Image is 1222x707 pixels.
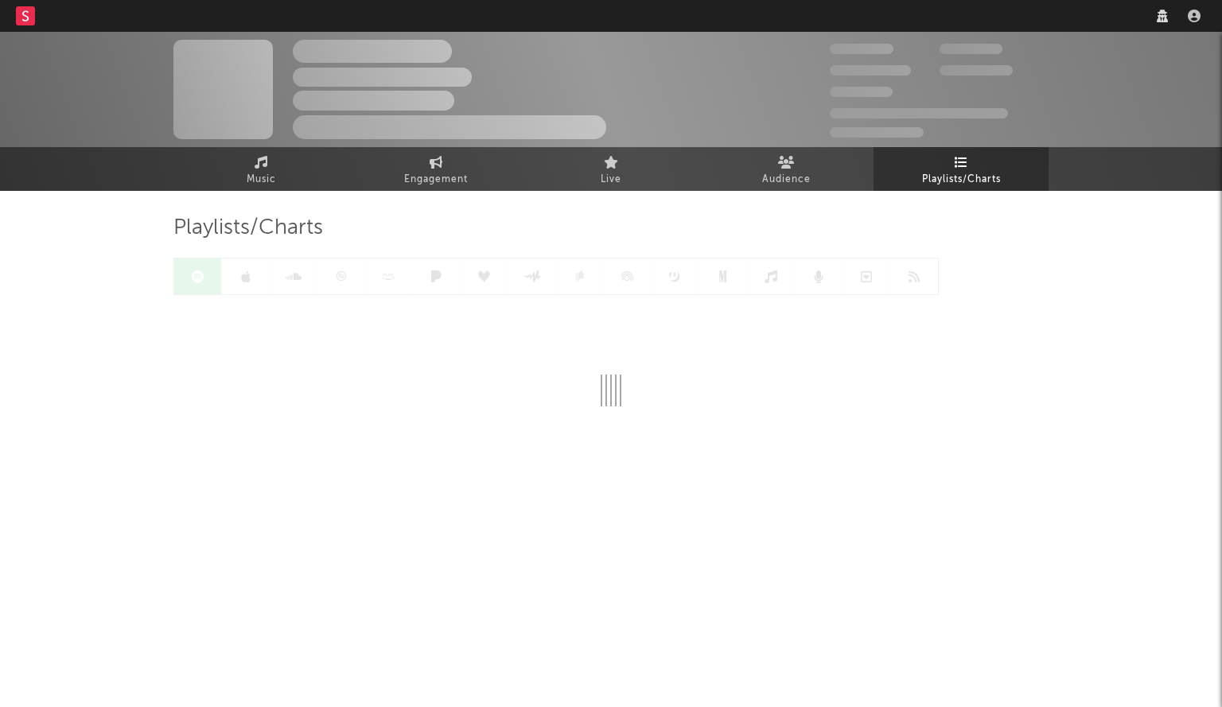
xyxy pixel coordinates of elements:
span: Jump Score: 85.0 [830,127,924,138]
span: Music [247,170,276,189]
span: 100,000 [830,87,893,97]
span: Audience [762,170,811,189]
a: Audience [699,147,874,191]
a: Live [523,147,699,191]
a: Music [173,147,348,191]
span: Playlists/Charts [922,170,1001,189]
span: 50,000,000 [830,65,911,76]
span: Live [601,170,621,189]
span: Engagement [404,170,468,189]
span: Playlists/Charts [173,219,323,238]
span: 1,000,000 [940,65,1013,76]
a: Playlists/Charts [874,147,1049,191]
span: 50,000,000 Monthly Listeners [830,108,1008,118]
a: Engagement [348,147,523,191]
span: 100,000 [940,44,1002,54]
span: 300,000 [830,44,893,54]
